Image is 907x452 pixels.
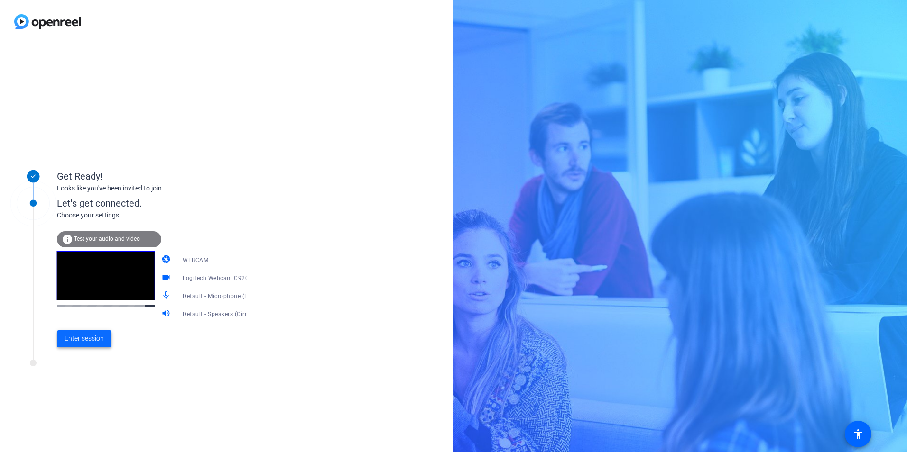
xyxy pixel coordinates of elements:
mat-icon: camera [161,254,173,266]
mat-icon: videocam [161,272,173,284]
mat-icon: accessibility [852,428,864,440]
button: Enter session [57,330,111,347]
div: Choose your settings [57,210,266,220]
mat-icon: volume_up [161,308,173,320]
div: Let's get connected. [57,196,266,210]
span: WEBCAM [183,257,208,263]
span: Test your audio and video [74,235,140,242]
div: Get Ready! [57,169,247,183]
mat-icon: mic_none [161,290,173,302]
mat-icon: info [62,234,73,245]
span: Enter session [65,334,104,344]
span: Default - Speakers (Cirrus Logic XU) [183,310,282,317]
span: Logitech Webcam C920-C (046d:0841) [183,274,290,281]
div: Looks like you've been invited to join [57,183,247,193]
span: Default - Microphone (Logitech Webcam C920-C) (046d:0841) [183,292,354,299]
